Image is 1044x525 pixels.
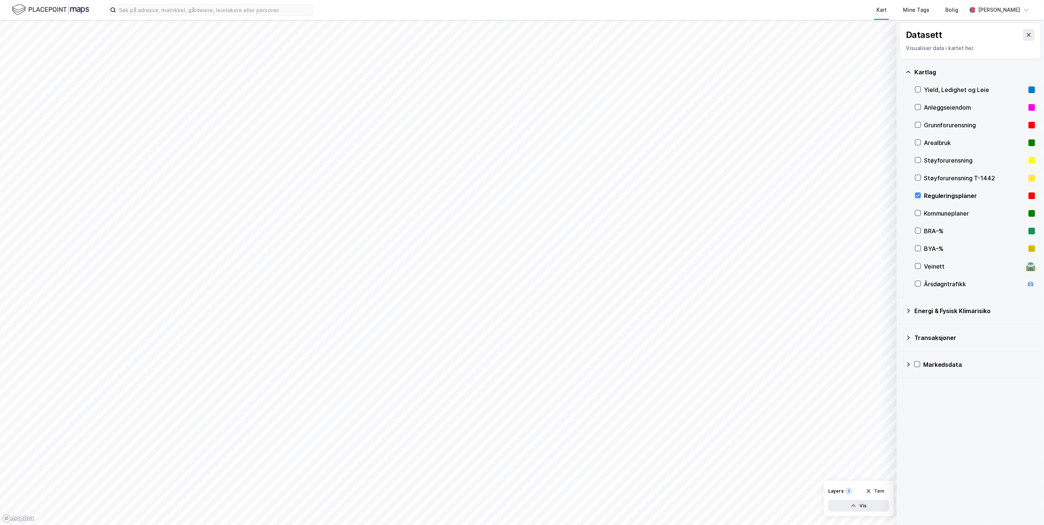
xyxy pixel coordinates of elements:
div: Visualiser data i kartet her. [906,44,1035,53]
a: Mapbox homepage [2,514,35,523]
div: Markedsdata [923,360,1035,369]
div: Transaksjoner [914,333,1035,342]
iframe: Chat Widget [1007,490,1044,525]
div: BYA–% [924,244,1026,253]
div: Støyforurensning [924,156,1026,165]
div: Kommuneplaner [924,209,1026,218]
div: Kontrollprogram for chat [1007,490,1044,525]
div: BRA–% [924,227,1026,235]
div: Kart [876,6,887,14]
div: Grunnforurensning [924,121,1026,130]
button: Tøm [861,485,889,497]
div: Mine Tags [903,6,929,14]
div: Årsdøgntrafikk [924,280,1023,288]
div: Energi & Fysisk Klimarisiko [914,306,1035,315]
div: Layers [828,488,844,494]
div: Støyforurensning T-1442 [924,174,1026,182]
div: 🛣️ [1026,262,1036,271]
div: Yield, Ledighet og Leie [924,85,1026,94]
div: Reguleringsplaner [924,191,1026,200]
div: Datasett [906,29,942,41]
input: Søk på adresse, matrikkel, gårdeiere, leietakere eller personer [116,4,313,15]
div: Kartlag [914,68,1035,77]
div: [PERSON_NAME] [978,6,1020,14]
div: Bolig [946,6,959,14]
div: Arealbruk [924,138,1026,147]
img: logo.f888ab2527a4732fd821a326f86c7f29.svg [12,3,89,16]
div: 1 [845,487,853,495]
div: Anleggseiendom [924,103,1026,112]
button: Vis [828,500,889,512]
div: Veinett [924,262,1023,271]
